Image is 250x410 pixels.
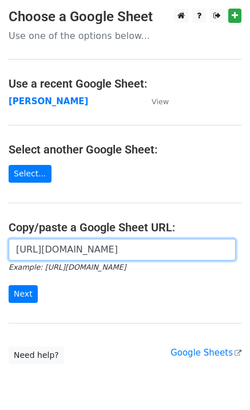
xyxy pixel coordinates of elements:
[193,355,250,410] iframe: Chat Widget
[170,348,241,358] a: Google Sheets
[140,96,169,107] a: View
[9,165,51,183] a: Select...
[9,263,126,271] small: Example: [URL][DOMAIN_NAME]
[9,285,38,303] input: Next
[9,143,241,156] h4: Select another Google Sheet:
[9,220,241,234] h4: Copy/paste a Google Sheet URL:
[9,77,241,90] h4: Use a recent Google Sheet:
[9,346,64,364] a: Need help?
[152,97,169,106] small: View
[9,239,236,261] input: Paste your Google Sheet URL here
[9,96,88,107] a: [PERSON_NAME]
[9,9,241,25] h3: Choose a Google Sheet
[9,30,241,42] p: Use one of the options below...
